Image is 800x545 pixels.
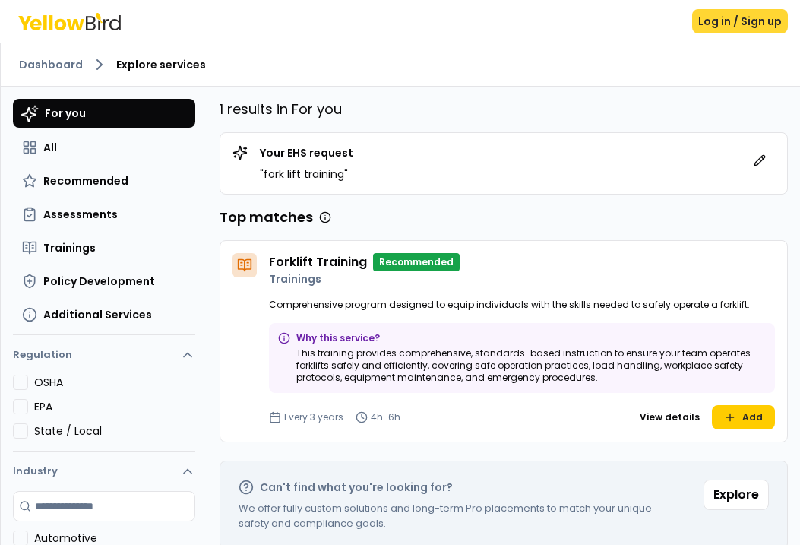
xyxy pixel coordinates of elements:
[43,207,118,222] span: Assessments
[371,411,400,423] p: 4h-6h
[13,268,195,295] button: Policy Development
[13,452,195,491] button: Industry
[13,201,195,228] button: Assessments
[239,501,679,531] p: We offer fully custom solutions and long-term Pro placements to match your unique safety and comp...
[373,253,460,271] p: Recommended
[19,55,782,74] nav: breadcrumb
[34,375,195,390] label: OSHA
[220,207,313,228] h3: Top matches
[296,332,766,344] p: Why this service?
[13,134,195,161] button: All
[712,405,775,429] button: Add
[269,299,775,311] p: Comprehensive program designed to equip individuals with the skills needed to safely operate a fo...
[260,145,353,160] p: Your EHS request
[220,99,342,120] p: 1 results in For you
[284,411,343,423] p: Every 3 years
[43,240,96,255] span: Trainings
[296,347,766,384] p: This training provides comprehensive, standards-based instruction to ensure your team operates fo...
[43,140,57,155] span: All
[43,307,152,322] span: Additional Services
[269,271,775,287] p: Trainings
[13,375,195,451] div: Regulation
[34,399,195,414] label: EPA
[13,234,195,261] button: Trainings
[692,9,788,33] button: Log in / Sign up
[19,57,83,72] a: Dashboard
[43,173,128,189] span: Recommended
[13,301,195,328] button: Additional Services
[13,167,195,195] button: Recommended
[116,57,206,72] span: Explore services
[34,423,195,439] label: State / Local
[13,341,195,375] button: Regulation
[260,480,453,495] h2: Can't find what you're looking for?
[13,99,195,128] button: For you
[43,274,155,289] span: Policy Development
[634,405,706,429] button: View details
[45,106,86,121] span: For you
[704,480,769,510] button: Explore
[269,253,367,271] h4: Forklift Training
[260,166,353,182] p: " fork lift training "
